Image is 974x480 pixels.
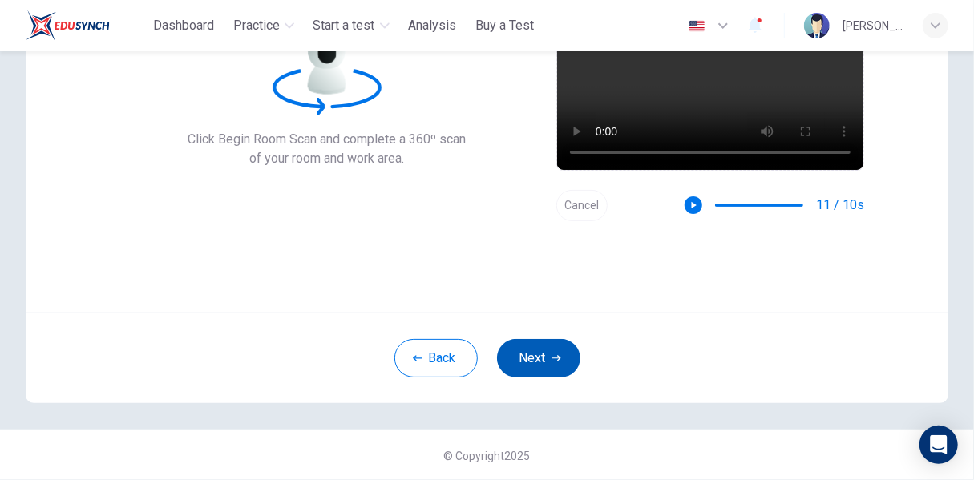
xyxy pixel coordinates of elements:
[227,11,301,40] button: Practice
[409,16,457,35] span: Analysis
[188,130,466,149] span: Click Begin Room Scan and complete a 360º scan
[687,20,707,32] img: en
[444,450,531,462] span: © Copyright 2025
[843,16,903,35] div: [PERSON_NAME]
[394,339,478,377] button: Back
[153,16,214,35] span: Dashboard
[233,16,280,35] span: Practice
[804,13,830,38] img: Profile picture
[188,149,466,168] span: of your room and work area.
[476,16,535,35] span: Buy a Test
[147,11,220,40] button: Dashboard
[919,426,958,464] div: Open Intercom Messenger
[497,339,580,377] button: Next
[26,10,110,42] img: ELTC logo
[556,190,608,221] button: Cancel
[470,11,541,40] button: Buy a Test
[26,10,147,42] a: ELTC logo
[313,16,375,35] span: Start a test
[307,11,396,40] button: Start a test
[402,11,463,40] button: Analysis
[816,196,864,215] span: 11 / 10s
